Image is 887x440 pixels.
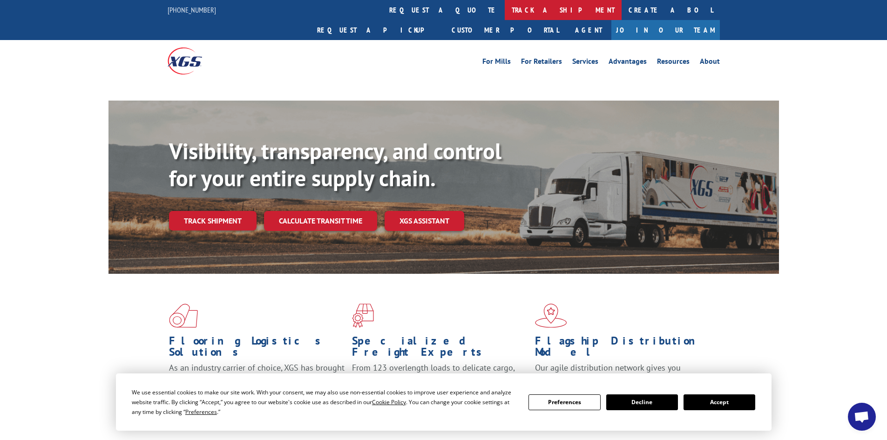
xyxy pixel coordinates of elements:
[611,20,720,40] a: Join Our Team
[684,394,755,410] button: Accept
[169,335,345,362] h1: Flooring Logistics Solutions
[848,403,876,431] a: Open chat
[528,394,600,410] button: Preferences
[116,373,772,431] div: Cookie Consent Prompt
[535,304,567,328] img: xgs-icon-flagship-distribution-model-red
[169,362,345,395] span: As an industry carrier of choice, XGS has brought innovation and dedication to flooring logistics...
[609,58,647,68] a: Advantages
[606,394,678,410] button: Decline
[445,20,566,40] a: Customer Portal
[169,211,257,230] a: Track shipment
[535,335,711,362] h1: Flagship Distribution Model
[352,304,374,328] img: xgs-icon-focused-on-flooring-red
[169,136,501,192] b: Visibility, transparency, and control for your entire supply chain.
[657,58,690,68] a: Resources
[264,211,377,231] a: Calculate transit time
[572,58,598,68] a: Services
[482,58,511,68] a: For Mills
[168,5,216,14] a: [PHONE_NUMBER]
[352,362,528,404] p: From 123 overlength loads to delicate cargo, our experienced staff knows the best way to move you...
[310,20,445,40] a: Request a pickup
[372,398,406,406] span: Cookie Policy
[132,387,517,417] div: We use essential cookies to make our site work. With your consent, we may also use non-essential ...
[169,304,198,328] img: xgs-icon-total-supply-chain-intelligence-red
[185,408,217,416] span: Preferences
[535,362,706,384] span: Our agile distribution network gives you nationwide inventory management on demand.
[385,211,464,231] a: XGS ASSISTANT
[700,58,720,68] a: About
[521,58,562,68] a: For Retailers
[566,20,611,40] a: Agent
[352,335,528,362] h1: Specialized Freight Experts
